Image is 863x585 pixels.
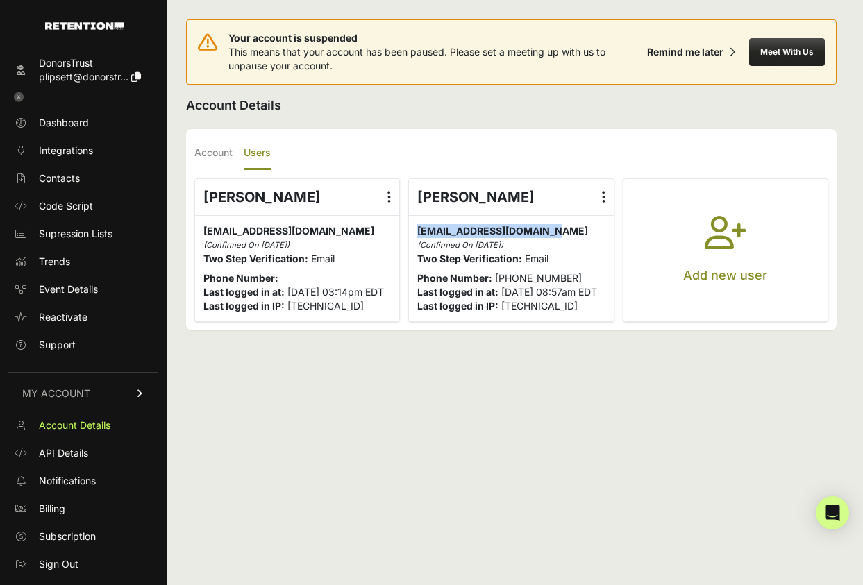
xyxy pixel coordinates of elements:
[195,179,399,215] div: [PERSON_NAME]
[39,144,93,158] span: Integrations
[417,253,522,264] strong: Two Step Verification:
[8,372,158,414] a: MY ACCOUNT
[39,338,76,352] span: Support
[8,470,158,492] a: Notifications
[8,553,158,575] a: Sign Out
[8,306,158,328] a: Reactivate
[749,38,825,66] button: Meet With Us
[39,227,112,241] span: Supression Lists
[8,498,158,520] a: Billing
[417,240,503,250] i: (Confirmed On [DATE])
[311,253,335,264] span: Email
[816,496,849,529] div: Open Intercom Messenger
[647,45,723,59] div: Remind me later
[39,282,98,296] span: Event Details
[39,529,96,543] span: Subscription
[409,179,613,215] div: [PERSON_NAME]
[287,286,384,298] span: [DATE] 03:14pm EDT
[203,225,374,237] span: [EMAIL_ADDRESS][DOMAIN_NAME]
[8,278,158,300] a: Event Details
[8,525,158,548] a: Subscription
[417,286,498,298] strong: Last logged in at:
[45,22,124,30] img: Retention.com
[203,286,285,298] strong: Last logged in at:
[228,31,642,45] span: Your account is suspended
[495,272,582,284] span: [PHONE_NUMBER]
[683,266,767,285] p: Add new user
[39,56,141,70] div: DonorsTrust
[228,46,605,71] span: This means that your account has been paused. Please set a meeting up with us to unpause your acc...
[39,474,96,488] span: Notifications
[623,179,828,321] button: Add new user
[194,137,233,170] label: Account
[8,251,158,273] a: Trends
[8,52,158,88] a: DonorsTrust plipsett@donorstr...
[203,253,308,264] strong: Two Step Verification:
[287,300,364,312] span: [TECHNICAL_ID]
[244,137,271,170] label: Users
[22,387,90,400] span: MY ACCOUNT
[39,255,70,269] span: Trends
[8,195,158,217] a: Code Script
[525,253,548,264] span: Email
[8,223,158,245] a: Supression Lists
[39,71,128,83] span: plipsett@donorstr...
[39,171,80,185] span: Contacts
[203,300,285,312] strong: Last logged in IP:
[8,334,158,356] a: Support
[39,116,89,130] span: Dashboard
[501,286,597,298] span: [DATE] 08:57am EDT
[417,272,492,284] strong: Phone Number:
[186,96,837,115] h2: Account Details
[39,446,88,460] span: API Details
[417,225,588,237] span: [EMAIL_ADDRESS][DOMAIN_NAME]
[8,442,158,464] a: API Details
[8,112,158,134] a: Dashboard
[39,310,87,324] span: Reactivate
[8,414,158,436] a: Account Details
[39,418,110,432] span: Account Details
[39,502,65,516] span: Billing
[8,139,158,162] a: Integrations
[501,300,578,312] span: [TECHNICAL_ID]
[203,272,278,284] strong: Phone Number:
[39,557,78,571] span: Sign Out
[642,40,741,65] button: Remind me later
[417,300,498,312] strong: Last logged in IP:
[39,199,93,213] span: Code Script
[203,240,290,250] i: (Confirmed On [DATE])
[8,167,158,189] a: Contacts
